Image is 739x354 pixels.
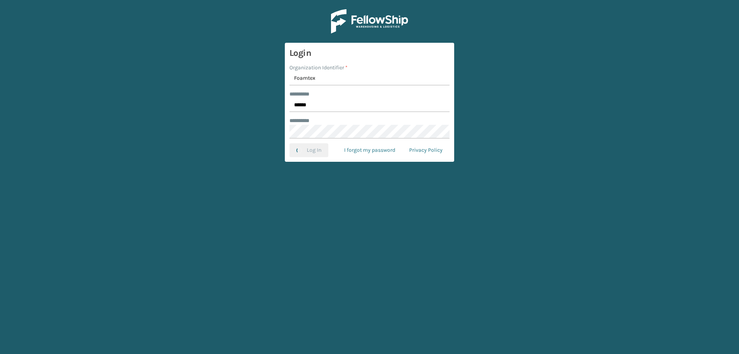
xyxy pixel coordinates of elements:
[402,143,450,157] a: Privacy Policy
[331,9,408,34] img: Logo
[289,64,348,72] label: Organization Identifier
[289,143,328,157] button: Log In
[337,143,402,157] a: I forgot my password
[289,47,450,59] h3: Login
